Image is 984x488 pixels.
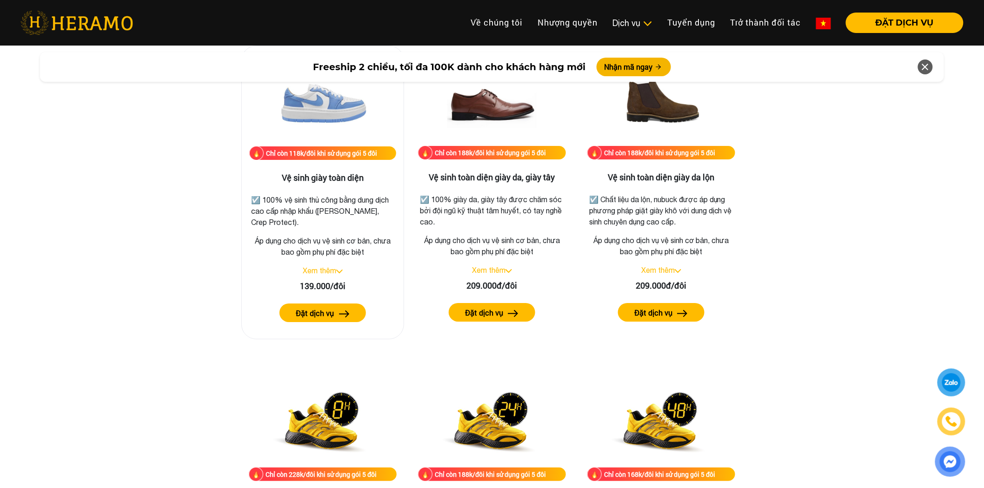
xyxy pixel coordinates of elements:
img: arrow [508,310,519,317]
button: ĐẶT DỊCH VỤ [846,13,964,33]
img: Giày Cấp Tốc 24H [432,375,552,468]
a: ĐẶT DỊCH VỤ [838,19,964,27]
a: Xem thêm [641,266,675,274]
button: Đặt dịch vụ [618,303,705,322]
img: fire.png [587,467,602,481]
h3: Vệ sinh giày toàn diện [249,173,396,183]
div: Chỉ còn 228k/đôi khi sử dụng gói 5 đôi [266,469,377,479]
div: Chỉ còn 188k/đôi khi sử dụng gói 5 đôi [604,148,715,158]
p: ☑️ 100% giày da, giày tây được chăm sóc bởi đội ngũ kỹ thuật tâm huyết, có tay nghề cao. [420,194,564,227]
img: heramo-logo.png [20,11,133,35]
img: subToggleIcon [643,19,652,28]
img: Giày Siêu Tốc 8H [262,375,383,468]
a: Xem thêm [472,266,505,274]
img: phone-icon [944,414,959,429]
div: Chỉ còn 188k/đôi khi sử dụng gói 5 đôi [435,148,546,158]
p: ☑️ 100% vệ sinh thủ công bằng dung dịch cao cấp nhập khẩu ([PERSON_NAME], Crep Protect). [251,194,394,228]
button: Nhận mã ngay [597,58,671,76]
div: Chỉ còn 188k/đôi khi sử dụng gói 5 đôi [435,469,546,479]
img: fire.png [418,145,432,160]
a: Về chúng tôi [463,13,530,33]
div: Chỉ còn 118k/đôi khi sử dụng gói 5 đôi [266,148,377,158]
div: Dịch vụ [612,17,652,29]
p: ☑️ Chất liệu da lộn, nubuck được áp dụng phương pháp giặt giày khô với dung dịch vệ sinh chuyên d... [589,194,733,227]
img: fire.png [249,146,264,160]
a: Đặt dịch vụ arrow [249,303,396,322]
div: Chỉ còn 168k/đôi khi sử dụng gói 5 đôi [604,469,715,479]
div: 209.000đ/đôi [587,279,735,292]
label: Đặt dịch vụ [634,307,672,318]
a: phone-icon [938,408,965,435]
img: Vệ sinh toàn diện giày da lộn [615,53,708,146]
h3: Vệ sinh toàn diện giày da, giày tây [418,172,566,183]
img: arrow_down.svg [675,269,681,273]
a: Tuyển dụng [660,13,723,33]
img: arrow [339,310,350,317]
img: arrow_down.svg [336,270,343,273]
label: Đặt dịch vụ [465,307,503,318]
span: Freeship 2 chiều, tối đa 100K dành cho khách hàng mới [313,60,585,74]
img: fire.png [587,145,602,160]
label: Đặt dịch vụ [296,308,334,319]
p: Áp dụng cho dịch vụ vệ sinh cơ bản, chưa bao gồm phụ phí đặc biệt [418,235,566,257]
img: vn-flag.png [816,18,831,29]
p: Áp dụng cho dịch vụ vệ sinh cơ bản, chưa bao gồm phụ phí đặc biệt [249,235,396,257]
img: arrow [677,310,688,317]
div: 139.000/đôi [249,280,396,292]
p: Áp dụng cho dịch vụ vệ sinh cơ bản, chưa bao gồm phụ phí đặc biệt [587,235,735,257]
img: Vệ sinh giày toàn diện [276,53,369,146]
a: Đặt dịch vụ arrow [587,303,735,322]
a: Đặt dịch vụ arrow [418,303,566,322]
img: Vệ sinh toàn diện giày da, giày tây [445,53,539,146]
img: Giày Nhanh 48H [601,375,722,468]
div: 209.000đ/đôi [418,279,566,292]
button: Đặt dịch vụ [279,303,366,322]
img: arrow_down.svg [505,269,512,273]
a: Xem thêm [303,266,336,275]
button: Đặt dịch vụ [449,303,535,322]
img: fire.png [418,467,432,481]
a: Trở thành đối tác [723,13,809,33]
h3: Vệ sinh toàn diện giày da lộn [587,172,735,183]
img: fire.png [249,467,263,481]
a: Nhượng quyền [530,13,605,33]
